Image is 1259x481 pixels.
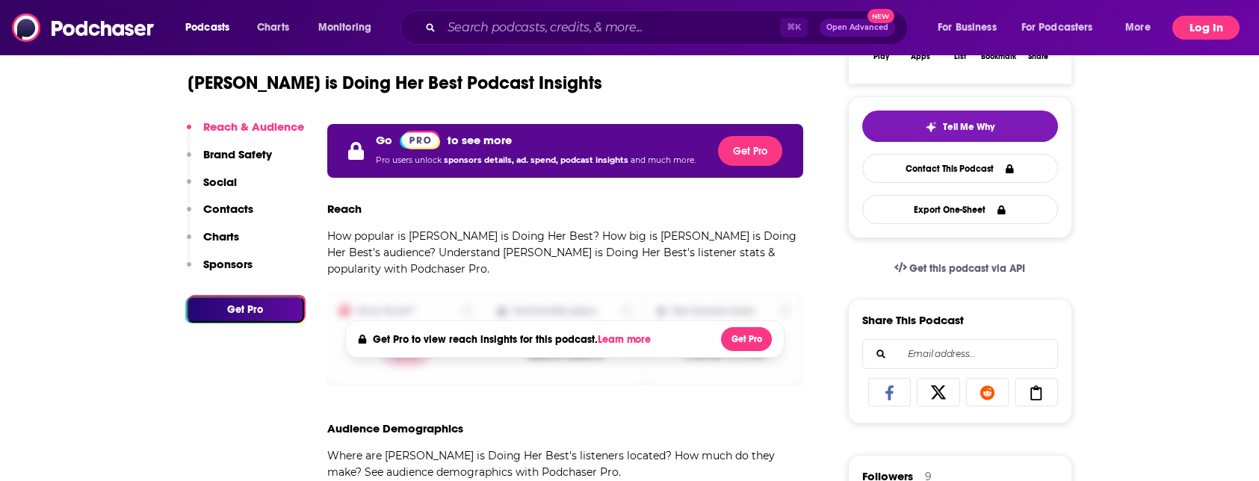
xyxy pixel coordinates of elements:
[327,202,362,216] h3: Reach
[188,72,602,94] h1: [PERSON_NAME] is Doing Her Best Podcast Insights
[257,17,289,38] span: Charts
[862,195,1058,224] button: Export One-Sheet
[400,131,441,149] img: Podchaser Pro
[826,24,888,31] span: Open Advanced
[927,16,1015,40] button: open menu
[1125,17,1151,38] span: More
[862,154,1058,183] a: Contact This Podcast
[185,17,229,38] span: Podcasts
[203,120,304,134] p: Reach & Audience
[938,17,997,38] span: For Business
[820,19,895,37] button: Open AdvancedNew
[400,130,441,149] a: Pro website
[598,334,655,346] button: Learn more
[1172,16,1240,40] button: Log In
[203,175,237,189] p: Social
[318,17,371,38] span: Monitoring
[718,136,782,166] button: Get Pro
[187,175,237,202] button: Social
[327,447,804,480] p: Where are [PERSON_NAME] is Doing Her Best's listeners located? How much do they make? See audienc...
[187,297,304,323] button: Get Pro
[911,52,930,61] div: Apps
[917,378,960,406] a: Share on X/Twitter
[203,202,253,216] p: Contacts
[862,313,964,327] h3: Share This Podcast
[12,13,155,42] img: Podchaser - Follow, Share and Rate Podcasts
[721,327,772,351] button: Get Pro
[327,228,804,277] p: How popular is [PERSON_NAME] is Doing Her Best? How big is [PERSON_NAME] is Doing Her Best's audi...
[247,16,298,40] a: Charts
[1015,378,1058,406] a: Copy Link
[925,121,937,133] img: tell me why sparkle
[954,52,966,61] div: List
[415,10,922,45] div: Search podcasts, credits, & more...
[1028,52,1048,61] div: Share
[873,52,889,61] div: Play
[867,9,894,23] span: New
[442,16,780,40] input: Search podcasts, credits, & more...
[966,378,1009,406] a: Share on Reddit
[981,52,1016,61] div: Bookmark
[882,250,1038,287] a: Get this podcast via API
[175,16,249,40] button: open menu
[862,339,1058,369] div: Search followers
[308,16,391,40] button: open menu
[187,147,272,175] button: Brand Safety
[875,340,1045,368] input: Email address...
[327,421,463,435] h3: Audience Demographics
[376,149,696,172] p: Pro users unlock and much more.
[187,120,304,147] button: Reach & Audience
[862,111,1058,142] button: tell me why sparkleTell Me Why
[203,147,272,161] p: Brand Safety
[943,121,994,133] span: Tell Me Why
[1021,17,1093,38] span: For Podcasters
[868,378,912,406] a: Share on Facebook
[909,262,1025,275] span: Get this podcast via API
[448,133,512,147] p: to see more
[780,18,808,37] span: ⌘ K
[203,257,253,271] p: Sponsors
[187,202,253,229] button: Contacts
[187,229,239,257] button: Charts
[444,155,631,165] span: sponsors details, ad. spend, podcast insights
[203,229,239,243] p: Charts
[1012,16,1115,40] button: open menu
[1115,16,1169,40] button: open menu
[376,133,392,147] p: Go
[187,257,253,285] button: Sponsors
[373,333,655,346] h4: Get Pro to view reach insights for this podcast.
